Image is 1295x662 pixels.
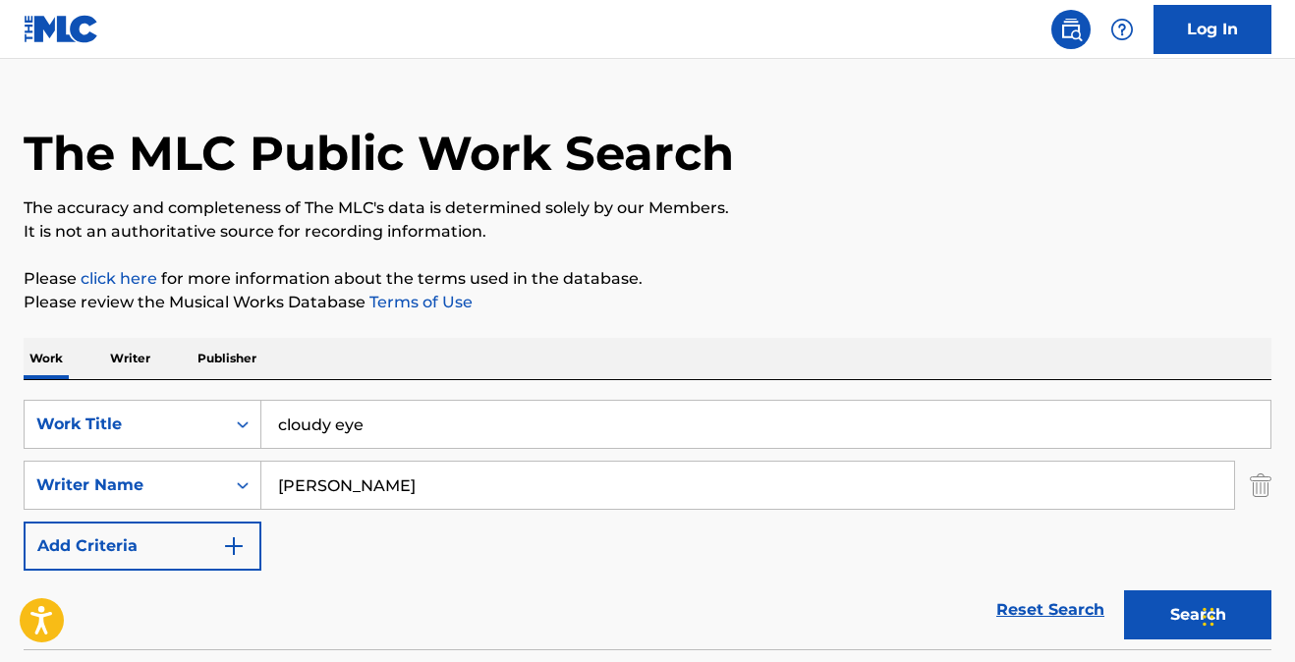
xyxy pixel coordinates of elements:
div: Help [1102,10,1142,49]
a: Log In [1154,5,1271,54]
p: The accuracy and completeness of The MLC's data is determined solely by our Members. [24,196,1271,220]
a: click here [81,269,157,288]
div: Work Title [36,413,213,436]
button: Add Criteria [24,522,261,571]
p: Please for more information about the terms used in the database. [24,267,1271,291]
div: Drag [1203,587,1214,646]
a: Terms of Use [366,293,473,311]
p: Please review the Musical Works Database [24,291,1271,314]
img: Delete Criterion [1250,461,1271,510]
iframe: Chat Widget [1197,568,1295,662]
p: Work [24,338,69,379]
p: It is not an authoritative source for recording information. [24,220,1271,244]
a: Public Search [1051,10,1091,49]
a: Reset Search [986,588,1114,632]
p: Publisher [192,338,262,379]
p: Writer [104,338,156,379]
img: help [1110,18,1134,41]
img: 9d2ae6d4665cec9f34b9.svg [222,534,246,558]
img: search [1059,18,1083,41]
div: Writer Name [36,473,213,497]
img: MLC Logo [24,15,99,43]
h1: The MLC Public Work Search [24,124,734,183]
button: Search [1124,590,1271,639]
form: Search Form [24,400,1271,649]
